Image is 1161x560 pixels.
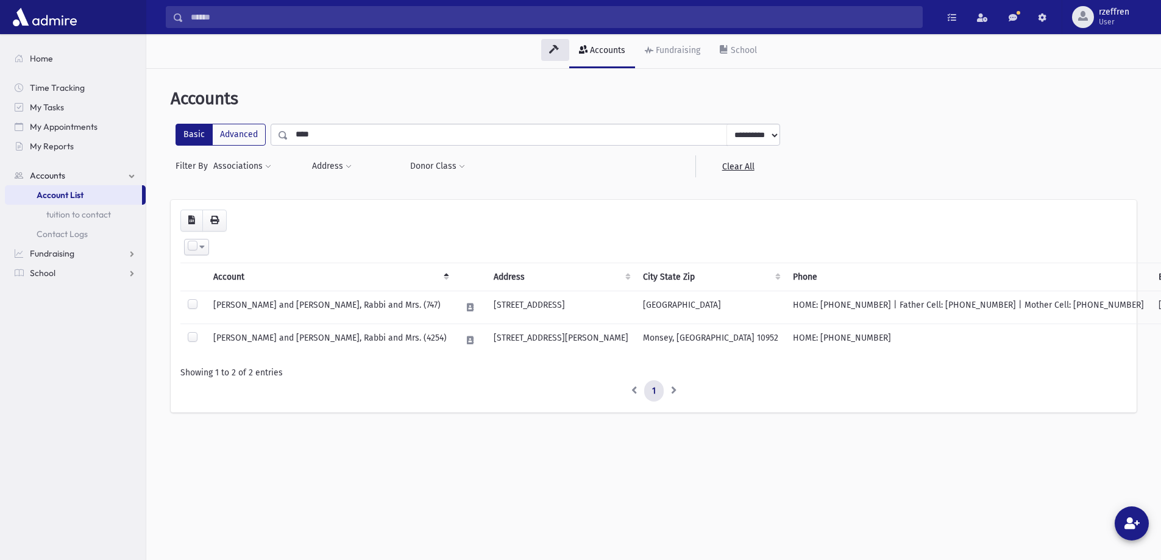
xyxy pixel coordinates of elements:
span: Accounts [30,170,65,181]
button: Print [202,210,227,232]
td: HOME: [PHONE_NUMBER] | Father Cell: [PHONE_NUMBER] | Mother Cell: [PHONE_NUMBER] [786,291,1151,324]
span: Accounts [171,88,238,108]
div: Fundraising [653,45,700,55]
span: Home [30,53,53,64]
a: 1 [644,380,664,402]
label: Basic [176,124,213,146]
a: Contact Logs [5,224,146,244]
td: Monsey, [GEOGRAPHIC_DATA] 10952 [636,324,786,356]
span: Account List [37,190,83,200]
span: School [30,268,55,278]
span: Fundraising [30,248,74,259]
div: Showing 1 to 2 of 2 entries [180,366,1127,379]
div: FilterModes [176,124,266,146]
th: Phone [786,263,1151,291]
span: My Tasks [30,102,64,113]
a: My Tasks [5,97,146,117]
span: Time Tracking [30,82,85,93]
button: CSV [180,210,203,232]
td: [STREET_ADDRESS] [486,291,636,324]
button: Donor Class [410,155,466,177]
a: Accounts [569,34,635,68]
span: Contact Logs [37,229,88,239]
td: [PERSON_NAME] and [PERSON_NAME], Rabbi and Mrs. (747) [206,291,454,324]
span: rzeffren [1099,7,1129,17]
div: Accounts [588,45,625,55]
div: School [728,45,757,55]
label: Advanced [212,124,266,146]
a: Clear All [695,155,780,177]
button: Associations [213,155,272,177]
td: [GEOGRAPHIC_DATA] [636,291,786,324]
span: Filter By [176,160,213,172]
input: Search [183,6,922,28]
a: My Appointments [5,117,146,136]
th: Address : activate to sort column ascending [486,263,636,291]
span: My Appointments [30,121,98,132]
a: Accounts [5,166,146,185]
a: School [5,263,146,283]
a: My Reports [5,136,146,156]
a: Fundraising [635,34,710,68]
a: tuition to contact [5,205,146,224]
th: Account: activate to sort column descending [206,263,454,291]
a: Home [5,49,146,68]
th: City State Zip : activate to sort column ascending [636,263,786,291]
a: Fundraising [5,244,146,263]
td: HOME: [PHONE_NUMBER] [786,324,1151,356]
td: [PERSON_NAME] and [PERSON_NAME], Rabbi and Mrs. (4254) [206,324,454,356]
button: Address [311,155,352,177]
span: My Reports [30,141,74,152]
a: Account List [5,185,142,205]
a: School [710,34,767,68]
a: Time Tracking [5,78,146,97]
span: User [1099,17,1129,27]
img: AdmirePro [10,5,80,29]
td: [STREET_ADDRESS][PERSON_NAME] [486,324,636,356]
